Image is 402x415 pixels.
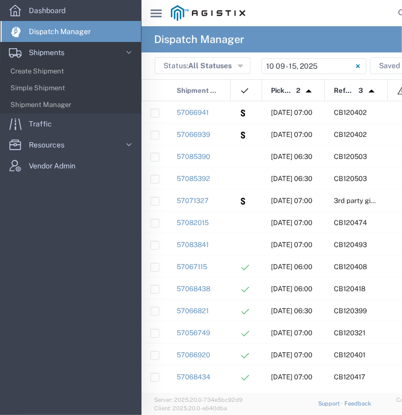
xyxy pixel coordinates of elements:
span: Create Shipment [10,61,134,82]
span: CB120503 [334,175,367,183]
span: 10/09/2025, 06:30 [271,307,312,315]
span: 10/10/2025, 06:30 [271,153,312,161]
span: 10/09/2025, 07:00 [271,351,312,359]
a: Feedback [344,400,371,407]
a: 57056749 [177,329,210,337]
span: CB120402 [334,109,367,116]
button: Status:All Statuses [155,57,251,74]
span: 10/09/2025, 07:00 [271,329,312,337]
img: arrow-dropup.svg [300,83,317,100]
span: Shipment Manager [10,94,134,115]
span: 10/09/2025, 06:00 [271,285,312,293]
a: 57066920 [177,351,210,359]
a: 57066941 [177,109,209,116]
h4: Dispatch Manager [154,26,244,52]
span: All Statuses [188,61,232,70]
span: CB120418 [334,285,365,293]
a: Shipments [1,42,141,63]
span: CB120503 [334,153,367,161]
span: CB120321 [334,329,365,337]
a: 57068438 [177,285,210,293]
span: Reference [334,80,355,102]
span: 3 [358,80,363,102]
span: CB120474 [334,219,367,227]
a: Vendor Admin [1,155,141,176]
span: CB120402 [334,131,367,139]
a: 57085390 [177,153,210,161]
span: Client: 2025.20.0-e640dba [154,405,227,411]
span: Simple Shipment [10,78,134,99]
a: Support [319,400,345,407]
span: 2 [296,80,300,102]
img: icon [240,86,250,96]
span: 10/13/2025, 07:00 [271,241,312,249]
a: 57071327 [177,197,209,205]
a: 57066821 [177,307,209,315]
span: 10/09/2025, 07:00 [271,109,312,116]
span: 3rd party giveaway [334,197,394,205]
span: CB120417 [334,373,365,381]
a: Resources [1,134,141,155]
span: CB120408 [334,263,367,271]
span: CB120401 [334,351,365,359]
a: 57068434 [177,373,210,381]
span: Resources [29,134,72,155]
a: Traffic [1,113,141,134]
a: 57082015 [177,219,209,227]
span: Vendor Admin [29,155,83,176]
a: 57083841 [177,241,209,249]
img: arrow-dropup.svg [363,83,380,100]
span: 10/09/2025, 07:00 [271,131,312,139]
span: Shipment No. [177,80,219,102]
span: 10/10/2025, 06:30 [271,175,312,183]
span: 10/09/2025, 06:00 [271,263,312,271]
a: 57085392 [177,175,210,183]
span: CB120493 [334,241,367,249]
span: Traffic [29,113,59,134]
span: 10/13/2025, 07:00 [271,219,312,227]
span: 10/10/2025, 07:00 [271,197,312,205]
span: Dispatch Manager [29,21,98,42]
a: Dispatch Manager [1,21,141,42]
span: Shipments [29,42,72,63]
a: 57066939 [177,131,210,139]
a: 57067115 [177,263,207,271]
span: Pickup Date and Time [271,80,292,102]
span: CB120399 [334,307,367,315]
span: Server: 2025.20.0-734e5bc92d9 [154,397,243,403]
span: 10/09/2025, 07:00 [271,373,312,381]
